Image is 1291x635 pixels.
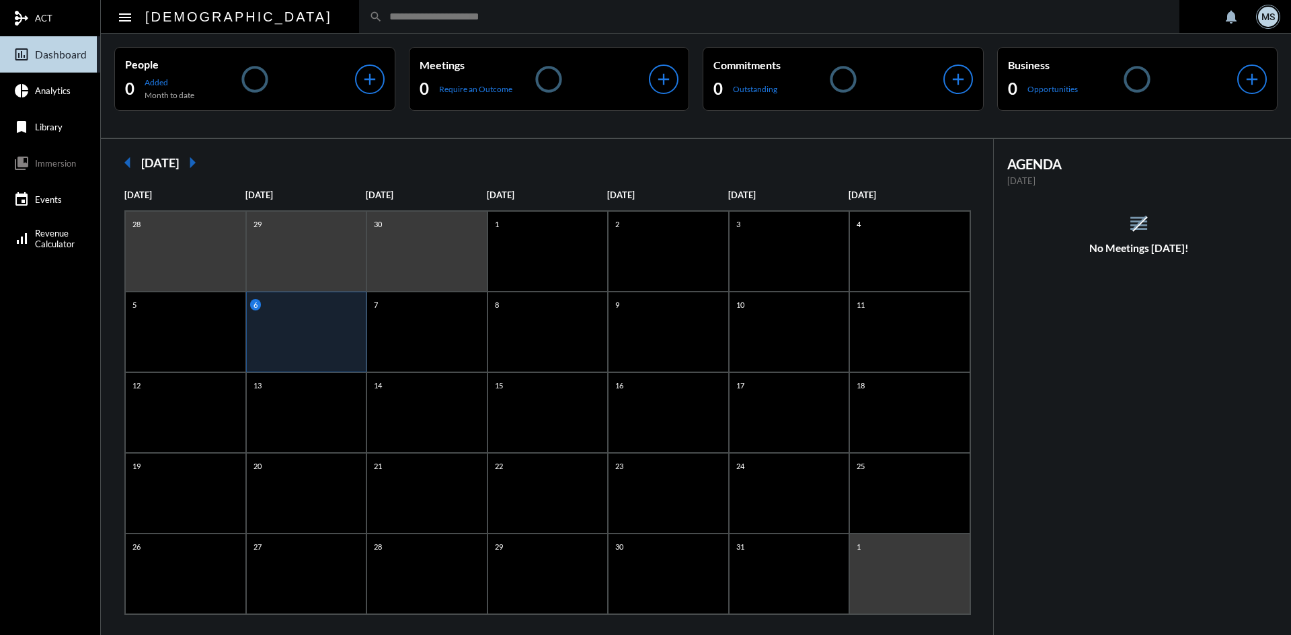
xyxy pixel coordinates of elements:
[112,3,139,30] button: Toggle sidenav
[35,158,76,169] span: Immersion
[250,380,265,391] p: 13
[366,189,487,200] p: [DATE]
[129,299,140,310] p: 5
[853,541,864,552] p: 1
[245,189,366,200] p: [DATE]
[733,541,748,552] p: 31
[13,10,30,26] mat-icon: mediation
[250,299,261,310] p: 6
[728,189,849,200] p: [DATE]
[35,122,63,132] span: Library
[129,541,144,552] p: 26
[13,83,30,99] mat-icon: pie_chart
[370,299,381,310] p: 7
[13,230,30,247] mat-icon: signal_cellular_alt
[994,242,1285,254] h5: No Meetings [DATE]!
[733,380,748,391] p: 17
[853,460,868,472] p: 25
[612,460,627,472] p: 23
[250,460,265,472] p: 20
[250,218,265,230] p: 29
[492,299,502,310] p: 8
[612,541,627,552] p: 30
[35,228,75,249] span: Revenue Calculator
[1223,9,1239,25] mat-icon: notifications
[612,299,623,310] p: 9
[733,218,744,230] p: 3
[129,460,144,472] p: 19
[114,149,141,176] mat-icon: arrow_left
[13,46,30,62] mat-icon: insert_chart_outlined
[13,119,30,135] mat-icon: bookmark
[250,541,265,552] p: 27
[849,189,970,200] p: [DATE]
[35,13,52,24] span: ACT
[853,218,864,230] p: 4
[1007,175,1272,186] p: [DATE]
[733,299,748,310] p: 10
[145,6,332,28] h2: [DEMOGRAPHIC_DATA]
[129,218,144,230] p: 28
[35,48,87,60] span: Dashboard
[370,380,385,391] p: 14
[35,194,62,205] span: Events
[124,189,245,200] p: [DATE]
[369,10,383,24] mat-icon: search
[370,460,385,472] p: 21
[612,218,623,230] p: 2
[141,155,179,170] h2: [DATE]
[853,380,868,391] p: 18
[370,541,385,552] p: 28
[13,155,30,171] mat-icon: collections_bookmark
[492,380,506,391] p: 15
[35,85,71,96] span: Analytics
[1007,156,1272,172] h2: AGENDA
[492,460,506,472] p: 22
[129,380,144,391] p: 12
[117,9,133,26] mat-icon: Side nav toggle icon
[1128,212,1150,235] mat-icon: reorder
[1258,7,1278,27] div: MS
[853,299,868,310] p: 11
[733,460,748,472] p: 24
[370,218,385,230] p: 30
[607,189,728,200] p: [DATE]
[179,149,206,176] mat-icon: arrow_right
[612,380,627,391] p: 16
[13,192,30,208] mat-icon: event
[492,541,506,552] p: 29
[487,189,608,200] p: [DATE]
[492,218,502,230] p: 1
